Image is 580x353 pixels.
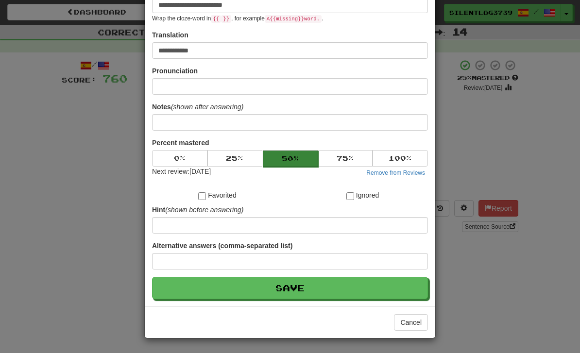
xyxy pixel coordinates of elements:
[152,205,243,215] label: Hint
[165,206,243,214] em: (shown before answering)
[152,150,207,167] button: 0%
[363,168,428,178] button: Remove from Reviews
[152,167,211,178] div: Next review: [DATE]
[152,241,292,251] label: Alternative answers (comma-separated list)
[152,138,209,148] label: Percent mastered
[373,150,428,167] button: 100%
[152,66,198,76] label: Pronunciation
[394,314,428,331] button: Cancel
[152,15,323,22] small: Wrap the cloze-word in , for example .
[198,192,206,200] input: Favorited
[152,150,428,167] div: Percent mastered
[171,103,243,111] em: (shown after answering)
[346,190,379,200] label: Ignored
[152,30,188,40] label: Translation
[221,15,231,23] code: }}
[263,151,318,167] button: 50%
[318,150,373,167] button: 75%
[207,150,263,167] button: 25%
[198,190,236,200] label: Favorited
[152,102,243,112] label: Notes
[265,15,322,23] code: A {{ missing }} word.
[346,192,354,200] input: Ignored
[211,15,221,23] code: {{
[152,277,428,299] button: Save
